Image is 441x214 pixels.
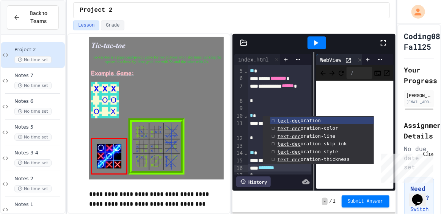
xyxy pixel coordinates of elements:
[244,113,248,119] span: Fold line
[25,9,52,25] span: Back to Teams
[403,3,427,20] div: My Account
[14,47,63,53] span: Project 2
[234,82,244,97] div: 7
[278,156,350,162] span: oration-thickness
[14,124,63,131] span: Notes 5
[14,134,52,141] span: No time set
[316,81,394,189] iframe: Web Preview
[337,68,345,77] button: Refresh
[278,149,338,154] span: oration-style
[234,112,244,120] div: 10
[347,67,372,79] div: /
[234,172,244,179] div: 17
[278,118,321,123] span: oration
[333,198,336,205] span: 1
[404,65,435,86] h2: Your Progress
[234,165,244,172] div: 16
[342,195,389,208] button: Submit Answer
[234,120,244,135] div: 11
[101,20,124,30] button: Grade
[80,6,112,15] span: Project 2
[14,82,52,89] span: No time set
[14,56,52,63] span: No time set
[409,184,433,206] iframe: chat widget
[406,92,432,99] div: [PERSON_NAME] '29
[244,150,248,156] span: Fold line
[278,118,301,124] span: text-dec
[278,141,347,146] span: oration-skip-ink
[322,198,328,205] span: -
[383,68,391,77] button: Open in new tab
[328,68,336,77] span: Forward
[404,120,435,141] h2: Assignment Details
[234,149,244,157] div: 14
[263,116,374,164] ul: Completions
[378,151,433,183] iframe: chat widget
[234,157,244,165] div: 15
[14,176,63,182] span: Notes 2
[316,54,365,65] div: WebView
[14,150,63,156] span: Notes 3-4
[14,201,63,208] span: Notes 1
[348,198,383,205] span: Submit Answer
[319,68,327,77] span: Back
[278,157,301,162] span: text-dec
[236,176,271,187] div: History
[316,56,345,64] div: WebView
[73,20,99,30] button: Lesson
[406,99,432,105] div: [EMAIL_ADDRESS][DOMAIN_NAME]
[14,185,52,192] span: No time set
[14,108,52,115] span: No time set
[278,125,338,131] span: oration-color
[3,3,52,48] div: Chat with us now!Close
[234,75,244,82] div: 6
[7,5,59,30] button: Back to Teams
[404,144,435,172] div: No due date set
[14,159,52,167] span: No time set
[14,72,63,79] span: Notes 7
[234,98,244,105] div: 8
[234,135,244,142] div: 12
[234,142,244,150] div: 13
[278,141,301,147] span: text-dec
[234,105,244,112] div: 9
[234,54,282,65] div: index.html
[374,68,381,77] button: Console
[278,134,301,139] span: text-dec
[329,198,332,205] span: /
[14,98,63,105] span: Notes 6
[278,149,301,155] span: text-dec
[234,55,272,63] div: index.html
[234,68,244,75] div: 5
[278,126,301,131] span: text-dec
[278,133,335,139] span: oration-line
[244,68,248,74] span: Fold line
